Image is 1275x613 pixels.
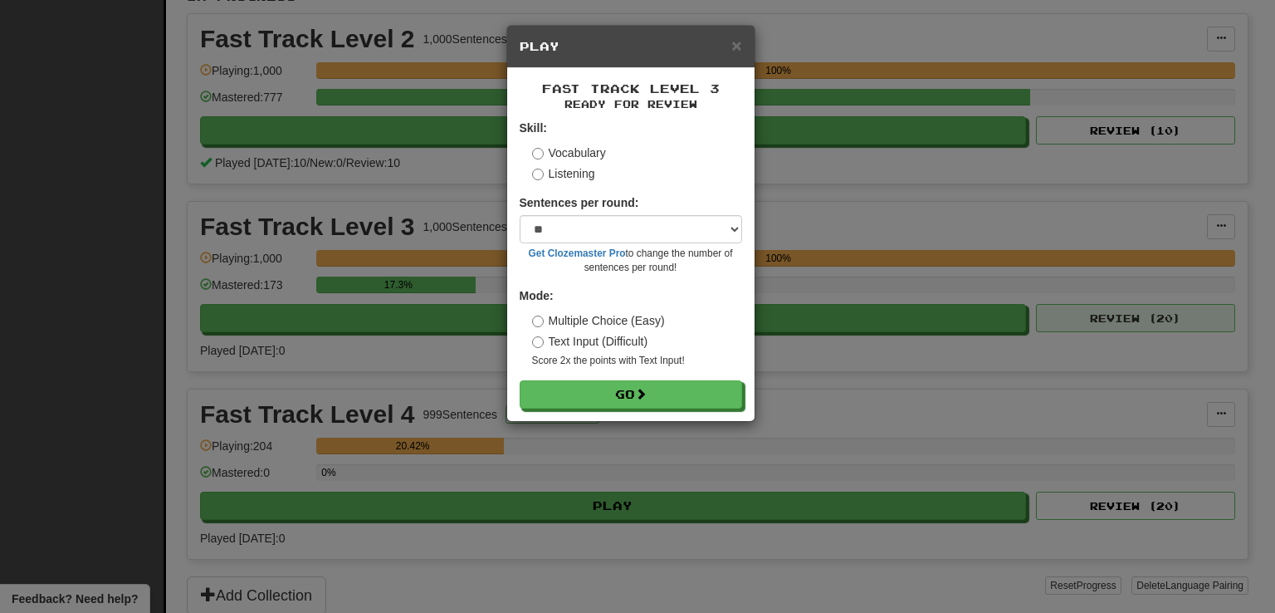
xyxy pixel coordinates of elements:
[520,121,547,135] strong: Skill:
[532,165,595,182] label: Listening
[731,37,741,54] button: Close
[520,97,742,111] small: Ready for Review
[731,36,741,55] span: ×
[532,316,544,327] input: Multiple Choice (Easy)
[532,354,742,368] small: Score 2x the points with Text Input !
[529,248,626,259] a: Get Clozemaster Pro
[532,312,665,329] label: Multiple Choice (Easy)
[542,81,720,96] span: Fast Track Level 3
[520,38,742,55] h5: Play
[532,336,544,348] input: Text Input (Difficult)
[520,380,742,409] button: Go
[520,289,554,302] strong: Mode:
[532,169,544,180] input: Listening
[532,333,648,350] label: Text Input (Difficult)
[532,145,606,161] label: Vocabulary
[520,247,742,275] small: to change the number of sentences per round!
[520,194,639,211] label: Sentences per round:
[532,148,544,159] input: Vocabulary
